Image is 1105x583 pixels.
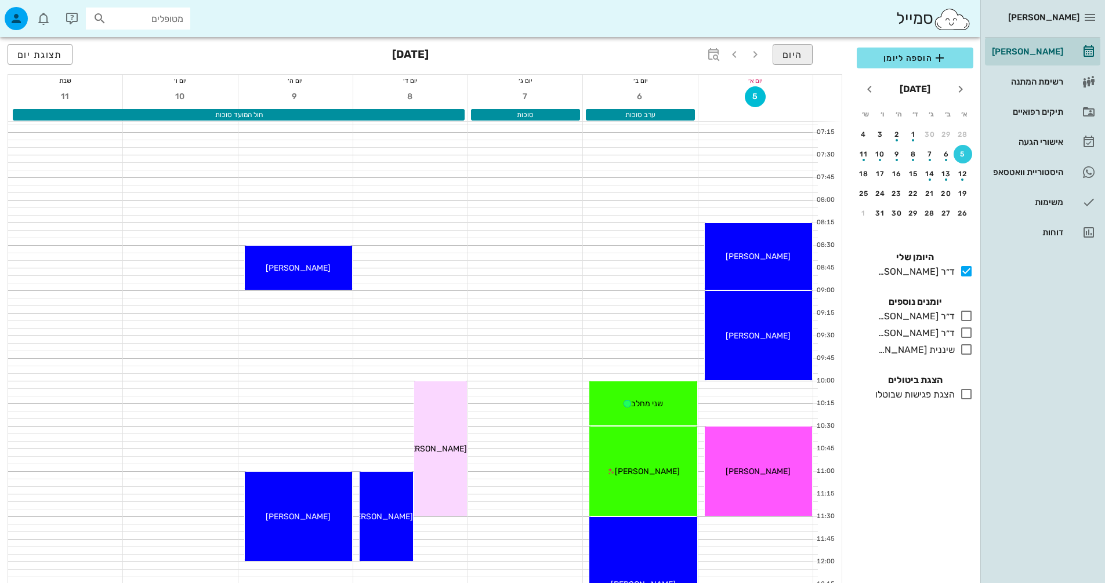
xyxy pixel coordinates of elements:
span: [PERSON_NAME] [348,512,413,522]
div: 13 [937,170,956,178]
th: ה׳ [891,104,906,124]
div: יום א׳ [698,75,813,86]
div: 10:45 [813,444,837,454]
div: שבת [8,75,122,86]
button: 11 [55,86,76,107]
button: 5 [745,86,766,107]
span: הוספה ליומן [866,51,964,65]
a: תיקים רפואיים [985,98,1100,126]
h4: יומנים נוספים [857,295,973,309]
div: 5 [954,150,972,158]
span: 10 [170,92,191,101]
span: [PERSON_NAME] [615,467,680,476]
div: 24 [871,190,890,198]
span: 9 [285,92,306,101]
th: ו׳ [874,104,889,124]
div: יום ו׳ [123,75,237,86]
button: 10 [871,145,890,163]
button: 30 [921,125,939,144]
h4: הצגת ביטולים [857,373,973,387]
div: סמייל [896,6,971,31]
span: שני מחלב [631,399,663,409]
div: 08:45 [813,263,837,273]
span: 6 [630,92,651,101]
h4: היומן שלי [857,250,973,264]
button: 1 [854,204,873,223]
div: ד״ר [PERSON_NAME] [873,326,955,340]
div: 8 [904,150,923,158]
div: 10:00 [813,376,837,386]
div: 28 [921,209,939,217]
div: 09:00 [813,286,837,296]
span: 11 [55,92,76,101]
div: 31 [871,209,890,217]
span: תג [34,9,41,16]
button: 28 [921,204,939,223]
div: הצגת פגישות שבוטלו [871,388,955,402]
div: 11 [854,150,873,158]
div: [PERSON_NAME] [990,47,1063,56]
div: 08:30 [813,241,837,250]
button: 8 [904,145,923,163]
div: 11:00 [813,467,837,476]
div: משימות [990,198,1063,207]
div: 12 [954,170,972,178]
div: תיקים רפואיים [990,107,1063,116]
div: 19 [954,190,972,198]
div: 2 [887,130,906,139]
button: 12 [954,165,972,183]
div: 08:15 [813,218,837,228]
div: 07:45 [813,173,837,183]
div: 4 [854,130,873,139]
div: 10:30 [813,421,837,431]
button: 26 [954,204,972,223]
a: [PERSON_NAME] [985,38,1100,65]
div: 07:15 [813,127,837,137]
th: ג׳ [924,104,939,124]
div: 30 [921,130,939,139]
span: סוכות [517,111,534,119]
div: יום ה׳ [238,75,353,86]
div: 22 [904,190,923,198]
div: 21 [921,190,939,198]
button: 19 [954,184,972,203]
span: [PERSON_NAME] [726,331,791,341]
div: 18 [854,170,873,178]
span: 5 [745,92,765,101]
button: 29 [937,125,956,144]
button: 27 [937,204,956,223]
th: ד׳ [907,104,922,124]
a: רשימת המתנה [985,68,1100,96]
div: 08:00 [813,195,837,205]
button: 13 [937,165,956,183]
button: 23 [887,184,906,203]
button: 10 [170,86,191,107]
button: 5 [954,145,972,163]
button: 3 [871,125,890,144]
button: חודש שעבר [950,79,971,100]
button: תצוגת יום [8,44,73,65]
div: 28 [954,130,972,139]
button: 2 [887,125,906,144]
button: 11 [854,145,873,163]
button: 1 [904,125,923,144]
button: 15 [904,165,923,183]
button: 25 [854,184,873,203]
button: היום [773,44,813,65]
h3: [DATE] [392,44,429,67]
div: שיננית [PERSON_NAME] [873,343,955,357]
div: ד״ר [PERSON_NAME] [873,265,955,279]
div: יום ג׳ [468,75,582,86]
div: 26 [954,209,972,217]
div: 10 [871,150,890,158]
div: דוחות [990,228,1063,237]
div: 17 [871,170,890,178]
div: 09:30 [813,331,837,341]
button: 24 [871,184,890,203]
div: 12:00 [813,557,837,567]
div: יום ד׳ [353,75,468,86]
button: 22 [904,184,923,203]
button: 7 [515,86,536,107]
div: 7 [921,150,939,158]
button: 6 [937,145,956,163]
